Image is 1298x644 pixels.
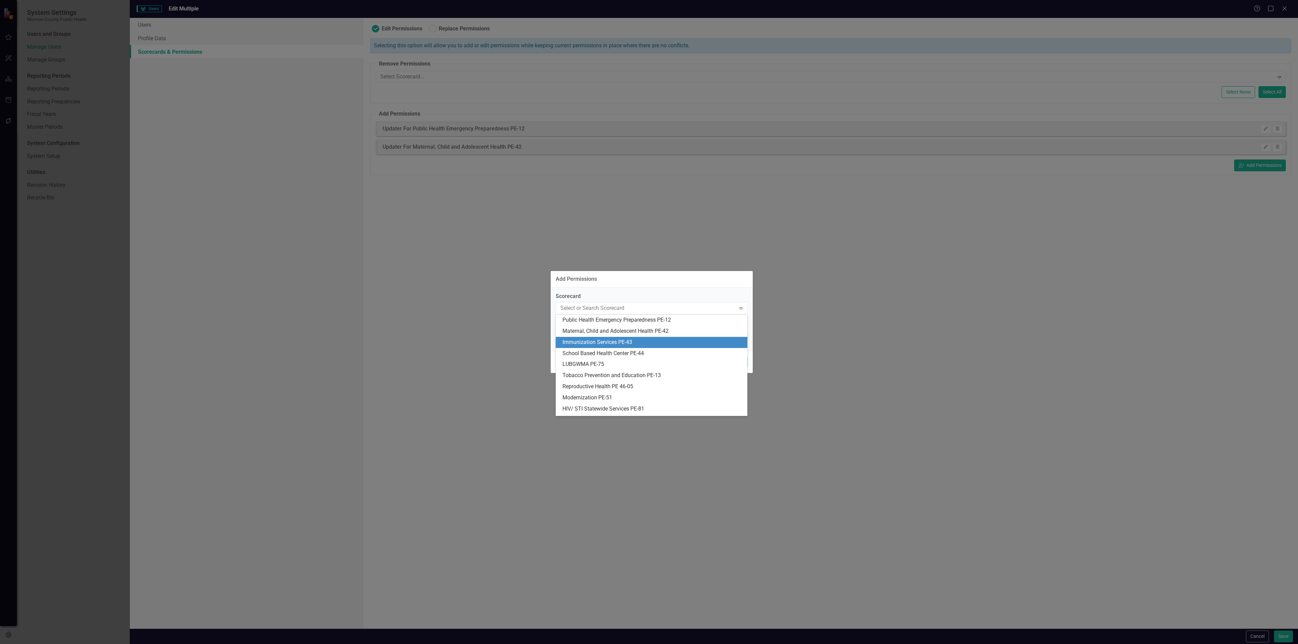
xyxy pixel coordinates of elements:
div: LUBGWMA PE-75 [562,361,743,368]
div: Maternal, Child and Adolescent Health PE-42 [562,327,743,335]
div: Modernization PE-51 [562,394,743,402]
div: Immunization Services PE-43 [562,339,743,346]
div: Public Health Emergency Preparedness PE-12 [562,316,743,324]
div: Add Permissions [556,276,597,282]
div: Reproductive Health PE 46-05 [562,383,743,391]
div: HIV/ STI Statewide Services PE-81 [562,405,743,413]
div: School Based Health Center PE-44 [562,350,743,357]
div: Tobacco Prevention and Education PE-13 [562,372,743,379]
label: Scorecard [556,293,748,300]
